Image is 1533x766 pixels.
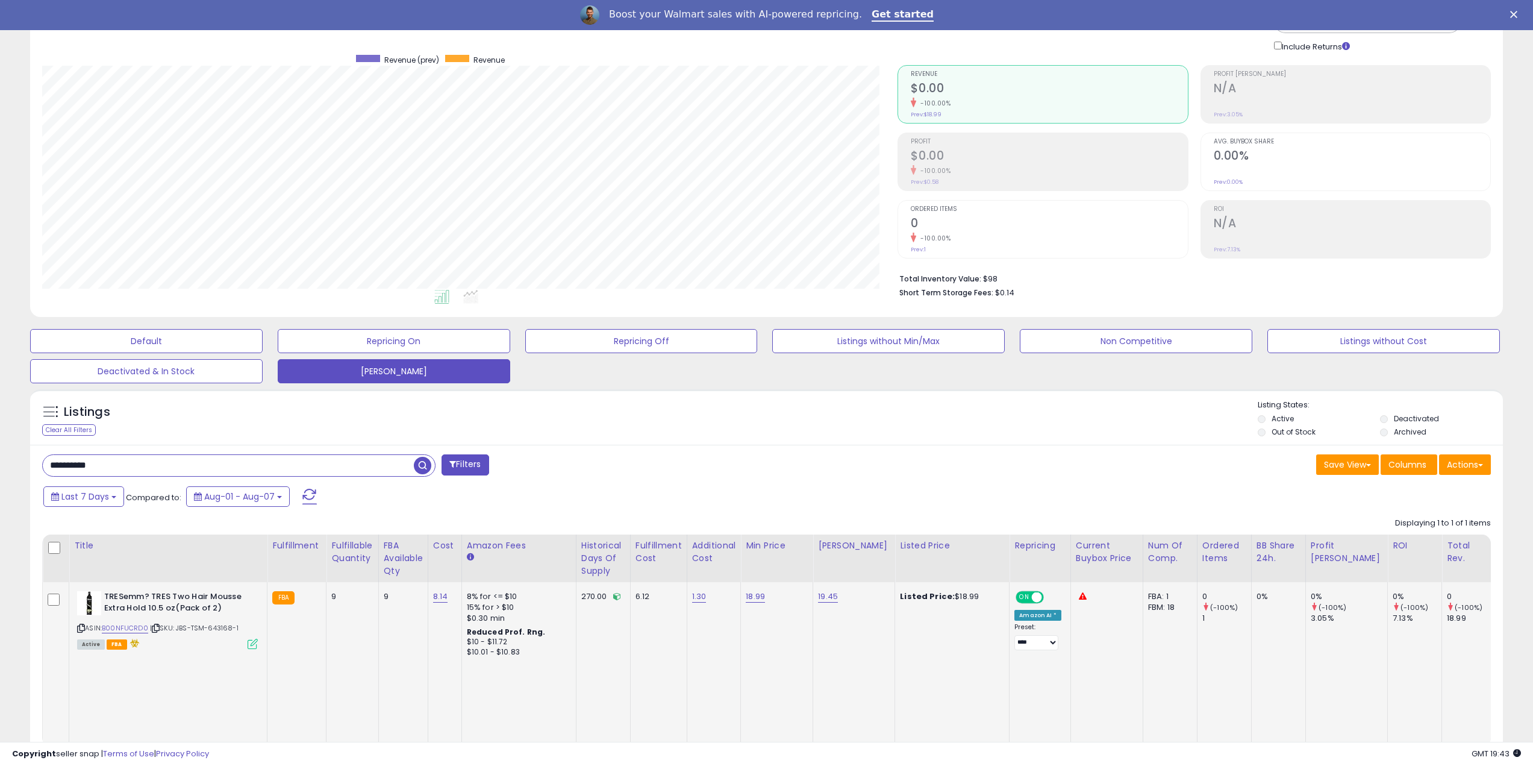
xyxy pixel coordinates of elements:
[150,623,239,633] span: | SKU: JBS-TSM-643168-1
[1214,139,1490,145] span: Avg. Buybox Share
[331,591,369,602] div: 9
[1210,603,1238,612] small: (-100%)
[1394,427,1426,437] label: Archived
[899,287,993,298] b: Short Term Storage Fees:
[156,748,209,759] a: Privacy Policy
[30,359,263,383] button: Deactivated & In Stock
[1447,613,1496,624] div: 18.99
[77,639,105,650] span: All listings currently available for purchase on Amazon
[1020,329,1252,353] button: Non Competitive
[1014,610,1061,621] div: Amazon AI *
[911,178,938,186] small: Prev: $0.58
[64,404,110,421] h5: Listings
[1202,591,1251,602] div: 0
[126,492,181,503] span: Compared to:
[467,627,546,637] b: Reduced Prof. Rng.
[900,539,1004,552] div: Listed Price
[900,591,955,602] b: Listed Price:
[995,287,1014,298] span: $0.14
[272,591,295,604] small: FBA
[746,539,808,552] div: Min Price
[1447,591,1496,602] div: 0
[772,329,1005,353] button: Listings without Min/Max
[1395,518,1491,529] div: Displaying 1 to 1 of 1 items
[127,639,140,647] i: hazardous material
[916,166,951,175] small: -100.00%
[692,539,736,565] div: Additional Cost
[1455,603,1482,612] small: (-100%)
[12,748,56,759] strong: Copyright
[77,591,258,648] div: ASIN:
[1214,111,1243,118] small: Prev: 3.05%
[916,234,951,243] small: -100.00%
[1311,613,1387,624] div: 3.05%
[1393,539,1437,552] div: ROI
[1214,206,1490,213] span: ROI
[1148,602,1188,613] div: FBM: 18
[581,539,625,577] div: Historical Days Of Supply
[1214,178,1243,186] small: Prev: 0.00%
[911,71,1187,78] span: Revenue
[1311,539,1382,565] div: Profit [PERSON_NAME]
[1311,591,1387,602] div: 0%
[911,139,1187,145] span: Profit
[692,591,707,603] a: 1.30
[107,639,127,650] span: FBA
[911,246,926,253] small: Prev: 1
[911,149,1187,165] h2: $0.00
[467,539,571,552] div: Amazon Fees
[1214,71,1490,78] span: Profit [PERSON_NAME]
[818,539,890,552] div: [PERSON_NAME]
[186,486,290,507] button: Aug-01 - Aug-07
[1076,539,1138,565] div: Current Buybox Price
[1258,400,1503,411] p: Listing States:
[1202,613,1251,624] div: 1
[635,539,682,565] div: Fulfillment Cost
[384,55,439,65] span: Revenue (prev)
[204,491,275,503] span: Aug-01 - Aug-07
[1510,11,1522,18] div: Close
[635,591,678,602] div: 6.12
[1319,603,1346,612] small: (-100%)
[1148,591,1188,602] div: FBA: 1
[442,454,489,476] button: Filters
[911,216,1187,233] h2: 0
[746,591,765,603] a: 18.99
[1381,454,1437,475] button: Columns
[872,8,934,22] a: Get started
[1257,539,1300,565] div: BB Share 24h.
[1272,427,1316,437] label: Out of Stock
[916,99,951,108] small: -100.00%
[525,329,758,353] button: Repricing Off
[1265,39,1364,53] div: Include Returns
[433,539,457,552] div: Cost
[331,539,373,565] div: Fulfillable Quantity
[1447,539,1491,565] div: Total Rev.
[384,539,423,577] div: FBA Available Qty
[102,623,148,633] a: B00NFUCRD0
[1400,603,1428,612] small: (-100%)
[1214,81,1490,98] h2: N/A
[1267,329,1500,353] button: Listings without Cost
[1214,216,1490,233] h2: N/A
[42,424,96,436] div: Clear All Filters
[1472,748,1521,759] span: 2025-08-15 19:43 GMT
[609,8,862,20] div: Boost your Walmart sales with AI-powered repricing.
[1148,539,1192,565] div: Num of Comp.
[272,539,321,552] div: Fulfillment
[1394,413,1439,424] label: Deactivated
[104,591,251,617] b: TRESemm? TRES Two Hair Mousse Extra Hold 10.5 oz(Pack of 2)
[1388,459,1426,471] span: Columns
[900,591,1000,602] div: $18.99
[74,539,262,552] div: Title
[467,591,567,602] div: 8% for <= $10
[1014,539,1066,552] div: Repricing
[1202,539,1246,565] div: Ordered Items
[12,749,209,760] div: seller snap | |
[1393,591,1441,602] div: 0%
[1257,591,1296,602] div: 0%
[911,111,941,118] small: Prev: $18.99
[1214,246,1240,253] small: Prev: 7.13%
[278,329,510,353] button: Repricing On
[30,329,263,353] button: Default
